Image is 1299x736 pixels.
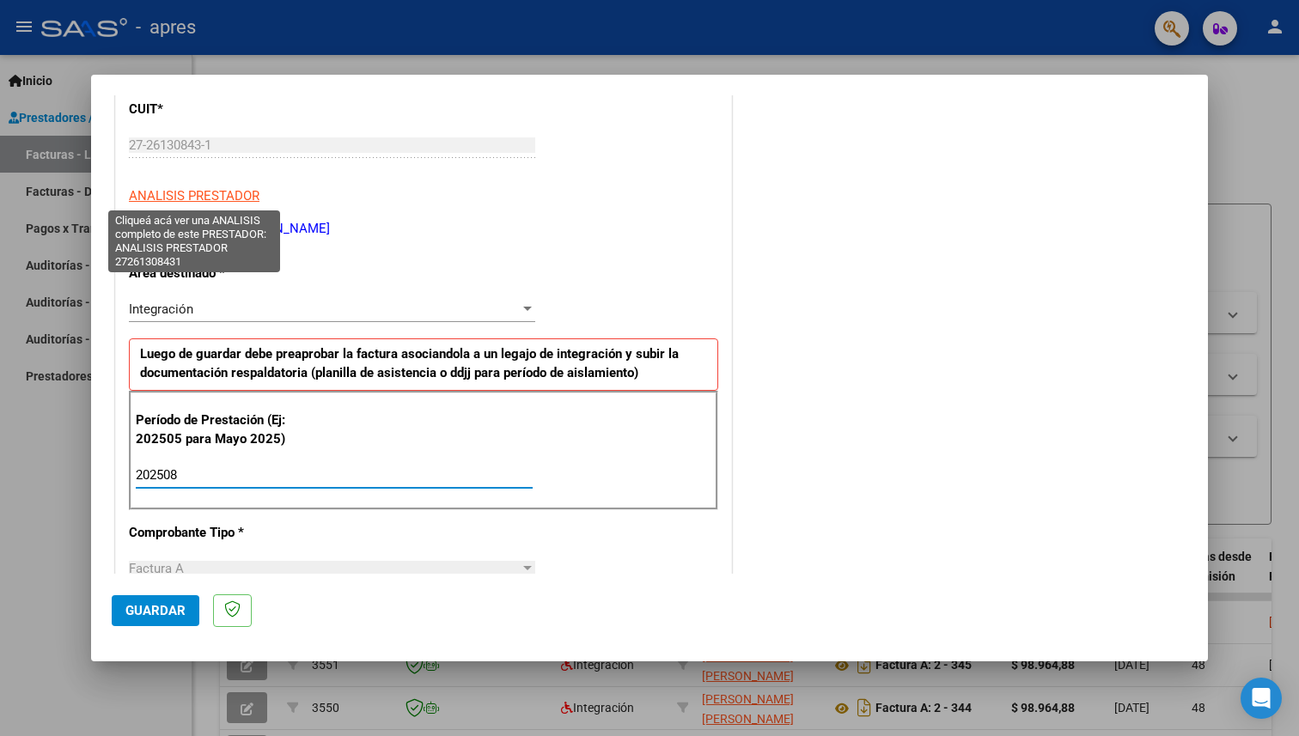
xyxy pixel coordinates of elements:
span: Guardar [125,603,186,618]
strong: Luego de guardar debe preaprobar la factura asociandola a un legajo de integración y subir la doc... [140,346,679,381]
span: ANALISIS PRESTADOR [129,188,259,204]
span: Factura A [129,561,184,576]
button: Guardar [112,595,199,626]
p: Comprobante Tipo * [129,523,306,543]
p: [PERSON_NAME] [PERSON_NAME] [129,219,718,239]
p: Area destinado * [129,264,306,283]
div: Open Intercom Messenger [1241,678,1282,719]
p: Período de Prestación (Ej: 202505 para Mayo 2025) [136,411,308,449]
p: CUIT [129,100,306,119]
span: Integración [129,301,193,317]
